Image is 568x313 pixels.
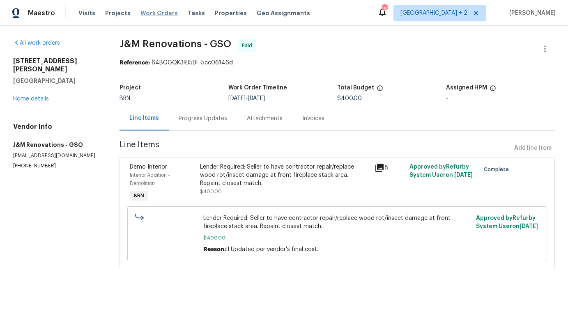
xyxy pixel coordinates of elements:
[78,9,95,17] span: Visits
[382,5,387,13] div: 167
[476,215,538,229] span: Approved by Refurby System User on
[228,85,287,91] h5: Work Order Timeline
[409,164,473,178] span: Approved by Refurby System User on
[226,247,318,252] span: II Updated per vendor's final cost.
[506,9,556,17] span: [PERSON_NAME]
[247,114,283,123] div: Attachments
[13,123,100,131] h4: Vendor Info
[140,9,178,17] span: Work Orders
[188,10,205,16] span: Tasks
[129,114,159,122] div: Line Items
[337,96,362,101] span: $400.00
[203,247,226,252] span: Reason:
[120,96,130,101] span: BRN
[257,9,310,17] span: Geo Assignments
[130,164,167,170] span: Demo Interior
[490,85,496,96] span: The hpm assigned to this work order.
[454,172,473,178] span: [DATE]
[13,162,100,169] p: [PHONE_NUMBER]
[13,40,60,46] a: All work orders
[446,85,487,91] h5: Assigned HPM
[228,96,246,101] span: [DATE]
[446,96,555,101] div: -
[179,114,227,123] div: Progress Updates
[203,214,471,231] span: Lender Required: Seller to have contractor repalr/replace wood rot/insect damage at front firepla...
[248,96,265,101] span: [DATE]
[203,234,471,242] span: $400.00
[484,165,512,174] span: Complete
[228,96,265,101] span: -
[13,77,100,85] h5: [GEOGRAPHIC_DATA]
[13,141,100,149] h5: J&M Renovations - GSO
[375,163,405,173] div: 8
[200,163,370,187] div: Lender Required: Seller to have contractor repalr/replace wood rot/insect damage at front firepla...
[28,9,55,17] span: Maestro
[337,85,374,91] h5: Total Budget
[120,85,141,91] h5: Project
[130,173,170,186] span: Interior Addition - Demolition
[120,141,511,156] span: Line Items
[242,41,255,50] span: Paid
[520,224,538,229] span: [DATE]
[105,9,131,17] span: Projects
[13,152,100,159] p: [EMAIL_ADDRESS][DOMAIN_NAME]
[400,9,467,17] span: [GEOGRAPHIC_DATA] + 2
[200,189,222,194] span: $400.00
[13,57,100,73] h2: [STREET_ADDRESS][PERSON_NAME]
[302,114,324,123] div: Invoices
[377,85,383,96] span: The total cost of line items that have been proposed by Opendoor. This sum includes line items th...
[120,60,150,66] b: Reference:
[215,9,247,17] span: Properties
[120,39,231,49] span: J&M Renovations - GSO
[120,59,555,67] div: 64BGGQK3RJ5DF-5cc06146d
[131,192,147,200] span: BRN
[13,96,49,102] a: Home details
